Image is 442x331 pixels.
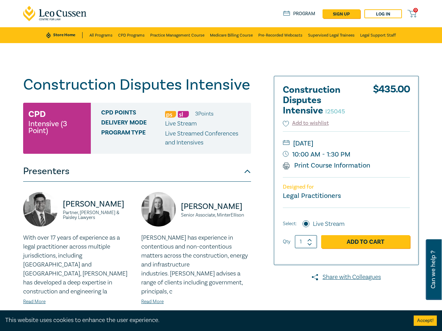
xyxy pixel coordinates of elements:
[413,8,418,12] span: 0
[308,27,355,43] a: Supervised Legal Trainees
[141,299,164,305] a: Read More
[118,27,145,43] a: CPD Programs
[28,108,46,120] h3: CPD
[313,220,345,229] label: Live Stream
[23,161,251,182] button: Presenters
[46,32,83,38] a: Store Home
[283,138,410,149] small: [DATE]
[430,243,436,296] span: Can we help ?
[141,233,251,296] p: [PERSON_NAME] has experience in contentious and non-contentious matters across the construction, ...
[101,129,165,147] span: Program type
[165,129,246,147] p: Live Streamed Conferences and Intensives
[178,111,189,118] img: Substantive Law
[63,210,133,220] small: Partner, [PERSON_NAME] & Paisley Lawyers
[321,235,410,248] a: Add to Cart
[141,192,176,227] img: https://s3.ap-southeast-2.amazonaws.com/leo-cussen-store-production-content/Contacts/Isobel%20Car...
[283,11,315,17] a: Program
[23,76,251,94] h1: Construction Disputes Intensive
[63,199,133,210] p: [PERSON_NAME]
[210,27,253,43] a: Medicare Billing Course
[150,27,204,43] a: Practice Management Course
[283,85,359,116] h2: Construction Disputes Intensive
[283,220,297,228] span: Select:
[101,119,165,128] span: Delivery Mode
[258,27,302,43] a: Pre-Recorded Webcasts
[274,273,419,282] a: Share with Colleagues
[373,85,410,119] div: $ 435.00
[165,120,197,128] span: Live Stream
[283,119,329,127] button: Add to wishlist
[89,27,113,43] a: All Programs
[325,108,345,116] small: I25045
[283,161,370,170] a: Print Course Information
[5,316,403,325] div: This website uses cookies to enhance the user experience.
[181,201,251,212] p: [PERSON_NAME]
[364,9,402,18] a: Log in
[283,238,290,245] label: Qty
[195,109,213,118] li: 3 Point s
[283,149,410,160] small: 10:00 AM - 1:30 PM
[283,184,410,190] p: Designed for
[181,213,251,218] small: Senior Associate, MinterEllison
[23,233,133,296] p: With over 17 years of experience as a legal practitioner across multiple jurisdictions, including...
[414,315,437,326] button: Accept cookies
[360,27,396,43] a: Legal Support Staff
[101,109,165,118] span: CPD Points
[28,120,86,134] small: Intensive (3 Point)
[23,299,46,305] a: Read More
[283,191,341,200] small: Legal Practitioners
[295,235,317,248] input: 1
[23,192,58,227] img: https://s3.ap-southeast-2.amazonaws.com/leo-cussen-store-production-content/Contacts/Kerry%20Ioul...
[323,9,360,18] a: sign up
[165,111,176,118] img: Professional Skills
